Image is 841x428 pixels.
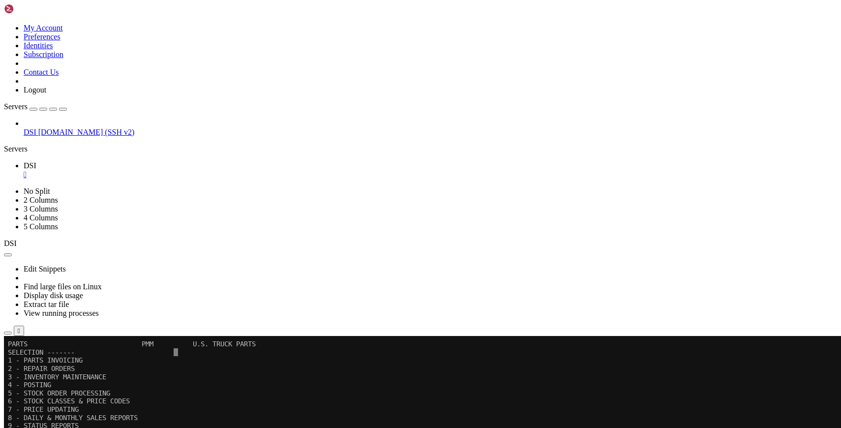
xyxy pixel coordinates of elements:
[4,94,712,102] x-row: 10 - UPDATE & PURGE PROGRAMS
[4,239,17,247] span: DSI
[24,50,63,59] a: Subscription
[4,61,712,69] x-row: 6 - STOCK CLASSES & PRICE CODES
[24,282,102,291] a: Find large files on Linux
[4,4,60,14] img: Shellngn
[24,196,58,204] a: 2 Columns
[4,29,712,37] x-row: 2 - REPAIR ORDERS
[4,119,712,127] x-row: 13 - MULTIPLE INVENTORIES
[4,145,837,153] div: Servers
[24,170,837,179] a: 
[4,45,712,53] x-row: 4 - POSTING
[4,78,712,86] x-row: 8 - DAILY & MONTHLY SALES REPORTS
[4,12,712,21] x-row: SELECTION -------
[24,41,53,50] a: Identities
[24,222,58,231] a: 5 Columns
[4,86,712,94] x-row: 9 - STATUS REPORTS
[24,128,36,136] span: DSI
[24,119,837,137] li: DSI [DOMAIN_NAME] (SSH v2)
[4,102,712,111] x-row: 11 - CUSTOMER FILE
[24,309,99,317] a: View running processes
[24,68,59,76] a: Contact Us
[4,4,712,12] x-row: PARTS PMM U.S. TRUCK PARTS
[18,327,20,335] div: 
[24,86,46,94] a: Logout
[4,192,712,200] x-row: S-SPOOLER MENU Q-QUEUE MENU TB-TABLES R-MAIN MENU X-LOGOFF OVR NO W
[170,12,174,21] div: (40, 1)
[24,161,837,179] a: DSI
[4,126,712,135] x-row: 14 - LIFO PROGRAMS
[24,161,36,170] span: DSI
[14,326,24,336] button: 
[24,265,66,273] a: Edit Snippets
[4,102,67,111] a: Servers
[24,32,60,41] a: Preferences
[4,53,712,61] x-row: 5 - STOCK ORDER PROCESSING
[4,110,712,119] x-row: 12 - PHYSICAL INVENTORY
[24,214,58,222] a: 4 Columns
[38,128,135,136] span: [DOMAIN_NAME] (SSH v2)
[4,135,712,143] x-row: 15 - START, CLOSE INVOICE PRINTERS
[24,291,83,300] a: Display disk usage
[4,20,712,29] x-row: 1 - PARTS INVOICING
[4,151,712,159] x-row: 17 - TABLE BUILDER MENU
[4,143,712,152] x-row: 16 - SPECIAL REQUEST SELECTIONS
[24,205,58,213] a: 3 Columns
[4,184,712,192] x-row: * INDICATES SELECTIONS CAN BE QUEUED FOR LATER PROCESSING. PORT = 8 - vt100-at
[24,128,837,137] a: DSI [DOMAIN_NAME] (SSH v2)
[4,102,28,111] span: Servers
[4,37,712,45] x-row: 3 - INVENTORY MAINTENANCE
[24,187,50,195] a: No Split
[24,300,69,308] a: Extract tar file
[4,159,712,168] x-row: 18 - EMPLOYEE TIME CLOCK
[4,69,712,78] x-row: 7 - PRICE UPDATING
[24,24,63,32] a: My Account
